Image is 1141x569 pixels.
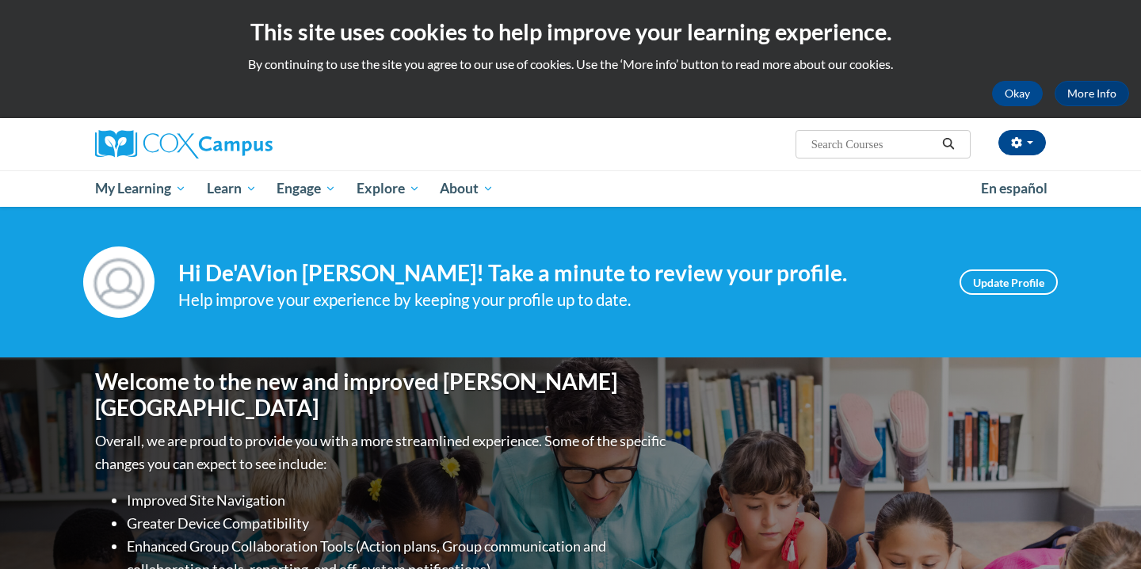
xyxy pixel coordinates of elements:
[95,369,670,422] h1: Welcome to the new and improved [PERSON_NAME][GEOGRAPHIC_DATA]
[960,269,1058,295] a: Update Profile
[71,170,1070,207] div: Main menu
[346,170,430,207] a: Explore
[95,130,273,158] img: Cox Campus
[998,130,1046,155] button: Account Settings
[440,179,494,198] span: About
[95,130,396,158] a: Cox Campus
[83,246,155,318] img: Profile Image
[810,135,937,154] input: Search Courses
[127,489,670,512] li: Improved Site Navigation
[357,179,420,198] span: Explore
[197,170,267,207] a: Learn
[992,81,1043,106] button: Okay
[937,135,960,154] button: Search
[971,172,1058,205] a: En español
[430,170,505,207] a: About
[95,179,186,198] span: My Learning
[1078,506,1128,556] iframe: Button to launch messaging window
[178,260,936,287] h4: Hi De'AVion [PERSON_NAME]! Take a minute to review your profile.
[1055,81,1129,106] a: More Info
[277,179,336,198] span: Engage
[12,16,1129,48] h2: This site uses cookies to help improve your learning experience.
[127,512,670,535] li: Greater Device Compatibility
[85,170,197,207] a: My Learning
[12,55,1129,73] p: By continuing to use the site you agree to our use of cookies. Use the ‘More info’ button to read...
[95,430,670,475] p: Overall, we are proud to provide you with a more streamlined experience. Some of the specific cha...
[266,170,346,207] a: Engage
[981,180,1048,197] span: En español
[178,287,936,313] div: Help improve your experience by keeping your profile up to date.
[207,179,257,198] span: Learn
